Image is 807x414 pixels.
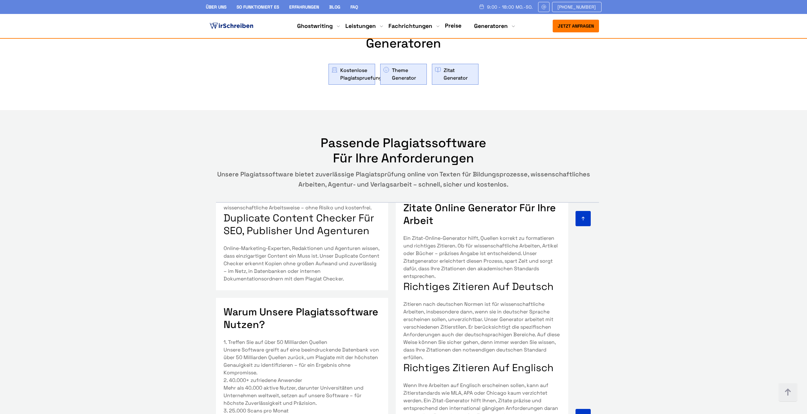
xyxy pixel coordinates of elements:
span: 9:00 - 18:00 Mo.-So. [487,4,533,10]
a: Zitat Generator [444,67,476,82]
span: 3. 25.000 Scans pro Monat [224,407,289,414]
a: Erfahrungen [289,4,319,10]
a: Ghostwriting [297,22,333,30]
span: Richtiges Zitieren auf Englisch [403,361,554,374]
span: 1. Treffen Sie auf über 50 Milliarden Quellen [224,339,327,345]
span: Zitieren nach deutschen Normen ist für wissenschaftliche Arbeiten, insbesondere dann, wenn sie in... [403,301,560,361]
a: Preise [445,22,461,29]
span: Mehr als 40.000 aktive Nutzer, darunter Universitäten und Unternehmen weltweit, setzen auf unsere... [224,384,363,406]
img: Zitat Generator [435,67,441,73]
img: logo ghostwriter-österreich [208,21,255,31]
span: 2. 40.000+ zufriedene Anwender [224,377,302,384]
span: [PHONE_NUMBER] [557,4,596,10]
span: Unsere Software greift auf eine beeindruckende Datenbank von über 50 Milliarden Quellen zurück, u... [224,346,379,376]
a: Blog [329,4,340,10]
a: Über uns [206,4,226,10]
h3: Warum unsere Plagiatssoftware nutzen? [224,306,381,331]
img: Theme Generator [383,67,389,73]
span: Ein Zitat-Online-Generator hilft, Quellen korrekt zu formatieren und richtiges Zitieren. Ob für w... [403,235,558,279]
a: Theme Generator [392,67,424,82]
div: Unsere Plagiatssoftware bietet zuverlässige Plagiatsprüfung online von Texten für Bildungsprozess... [208,169,599,189]
img: Kostenlose Plagiatspruefung [331,67,338,73]
a: Kostenlose Plagiatspruefung [340,67,382,82]
img: Schedule [479,4,485,9]
a: Leistungen [345,22,376,30]
h2: Passende Plagiatssoftware für Ihre Anforderungen [310,135,497,166]
img: button top [778,383,797,402]
a: FAQ [350,4,358,10]
span: Online-Marketing-Experten, Redaktionen und Agenturen wissen, dass einzigartiger Content ein Muss ... [224,245,379,282]
a: Generatoren [474,22,508,30]
a: [PHONE_NUMBER] [552,2,602,12]
img: Email [541,4,547,10]
h2: Unsere weiteren kostenlosen Generatoren [277,21,530,51]
a: Fachrichtungen [388,22,432,30]
span: Richtiges Zitieren auf Deutsch [403,280,554,293]
a: So funktioniert es [237,4,279,10]
button: Jetzt anfragen [553,20,599,32]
